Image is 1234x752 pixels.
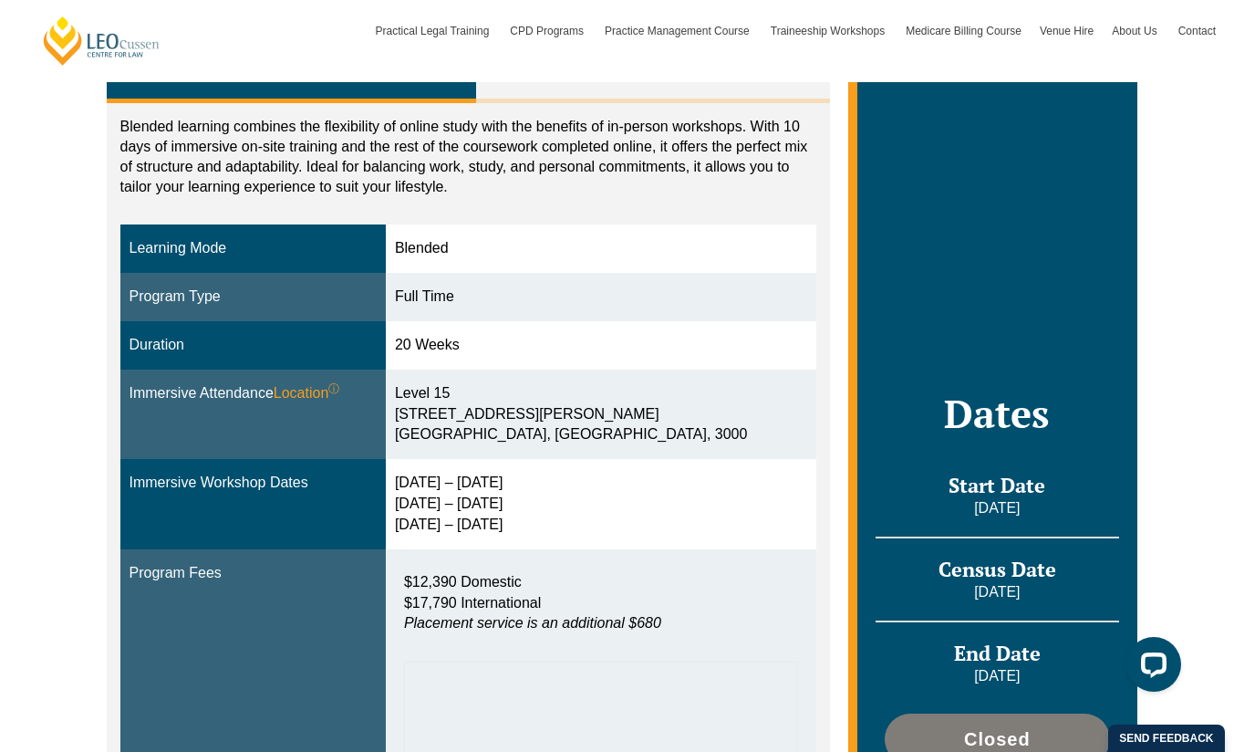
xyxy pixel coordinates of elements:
a: CPD Programs [501,5,596,57]
div: [DATE] – [DATE] [DATE] – [DATE] [DATE] – [DATE] [395,473,807,536]
p: [DATE] [876,666,1118,686]
p: Blended learning combines the flexibility of online study with the benefits of in-person workshop... [120,117,817,197]
div: Immersive Workshop Dates [130,473,377,494]
a: Traineeship Workshops [762,5,897,57]
span: Census Date [938,556,1056,582]
span: $17,790 International [404,595,541,611]
div: Learning Mode [130,238,377,259]
div: Program Type [130,287,377,308]
a: Practice Management Course [596,5,762,57]
span: Closed [964,730,1031,748]
div: Full Time [395,287,807,308]
sup: ⓘ [328,382,339,395]
iframe: LiveChat chat widget [1112,630,1188,706]
div: Blended [395,238,807,259]
a: About Us [1103,5,1168,57]
p: [DATE] [876,582,1118,602]
a: [PERSON_NAME] Centre for Law [41,15,162,67]
div: Level 15 [STREET_ADDRESS][PERSON_NAME] [GEOGRAPHIC_DATA], [GEOGRAPHIC_DATA], 3000 [395,383,807,446]
h2: Dates [876,391,1118,436]
a: Medicare Billing Course [897,5,1031,57]
div: Program Fees [130,563,377,584]
div: 20 Weeks [395,335,807,356]
em: Placement service is an additional $680 [404,615,661,631]
p: [DATE] [876,498,1118,518]
span: End Date [954,640,1041,666]
span: $12,390 Domestic [404,574,522,590]
span: Location [274,383,340,404]
a: Practical Legal Training [367,5,502,57]
a: Venue Hire [1031,5,1103,57]
span: Start Date [949,472,1045,498]
div: Duration [130,335,377,356]
a: Contact [1169,5,1225,57]
div: Immersive Attendance [130,383,377,404]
